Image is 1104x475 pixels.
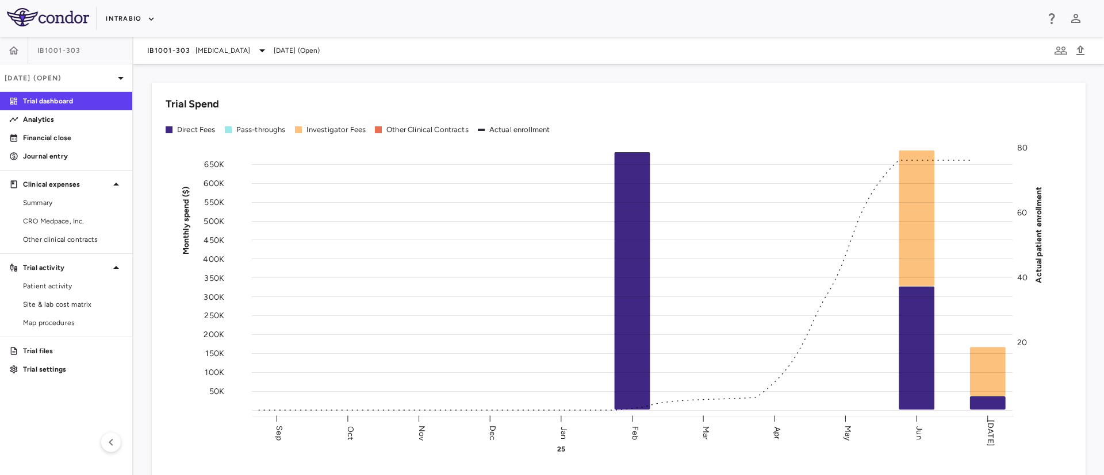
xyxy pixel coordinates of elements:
p: [DATE] (Open) [5,73,114,83]
tspan: 300K [204,292,224,302]
div: Actual enrollment [489,125,550,135]
tspan: 450K [204,235,224,245]
text: Oct [346,426,355,439]
tspan: 600K [204,179,224,188]
p: Trial dashboard [23,96,123,106]
img: logo-full-SnFGN8VE.png [7,8,89,26]
span: Site & lab cost matrix [23,299,123,310]
text: Mar [701,426,711,439]
text: Apr [772,426,782,439]
text: Jan [559,426,569,439]
text: Sep [274,426,284,440]
tspan: Actual patient enrollment [1034,186,1044,283]
p: Clinical expenses [23,179,109,190]
tspan: 150K [205,349,224,358]
text: Feb [630,426,640,439]
tspan: 40 [1017,273,1028,283]
h6: Trial Spend [166,96,219,112]
text: May [843,425,853,441]
tspan: 200K [204,330,224,339]
tspan: 20 [1017,338,1027,347]
tspan: 250K [204,311,224,320]
span: Patient activity [23,281,123,291]
tspan: Monthly spend ($) [181,186,191,254]
tspan: 650K [204,160,224,169]
p: Trial files [23,346,123,356]
text: 25 [557,445,565,453]
p: Trial settings [23,364,123,374]
span: Other clinical contracts [23,234,123,245]
text: [DATE] [986,420,995,446]
tspan: 500K [204,216,224,226]
text: Dec [488,425,497,440]
p: Financial close [23,133,123,143]
p: Trial activity [23,262,109,273]
p: Journal entry [23,151,123,161]
text: Jun [914,426,924,439]
span: IB1001-303 [37,46,81,55]
tspan: 80 [1017,143,1028,153]
div: Investigator Fees [306,125,366,135]
div: Direct Fees [177,125,216,135]
tspan: 350K [204,273,224,283]
span: Summary [23,198,123,208]
span: IB1001-303 [147,46,191,55]
tspan: 400K [203,254,224,264]
div: Other Clinical Contracts [386,125,469,135]
span: [DATE] (Open) [274,45,320,56]
tspan: 550K [204,198,224,207]
button: IntraBio [106,10,155,28]
span: [MEDICAL_DATA] [195,45,251,56]
span: Map procedures [23,318,123,328]
text: Nov [417,425,427,441]
tspan: 50K [209,387,224,396]
tspan: 60 [1017,208,1027,218]
span: CRO Medpace, Inc. [23,216,123,226]
p: Analytics [23,114,123,125]
tspan: 100K [205,368,224,377]
div: Pass-throughs [236,125,286,135]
